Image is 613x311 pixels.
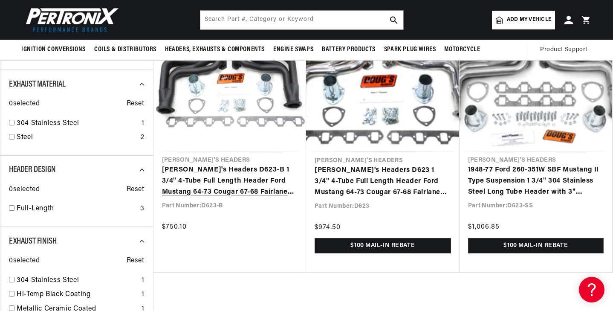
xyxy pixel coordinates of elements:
[384,45,436,54] span: Spark Plug Wires
[162,165,298,198] a: [PERSON_NAME]'s Headers D623-B 1 3/4" 4-Tube Full Length Header Ford Mustang 64-73 Cougar 67-68 F...
[142,275,145,286] div: 1
[9,80,66,89] span: Exhaust Material
[540,45,587,55] span: Product Support
[21,40,90,60] summary: Ignition Conversions
[9,237,56,246] span: Exhaust Finish
[17,289,138,300] a: Hi-Temp Black Coating
[140,203,145,215] div: 3
[21,5,119,35] img: Pertronix
[90,40,161,60] summary: Coils & Distributors
[127,184,145,195] span: Reset
[142,289,145,300] div: 1
[165,45,265,54] span: Headers, Exhausts & Components
[127,99,145,110] span: Reset
[142,118,145,129] div: 1
[17,118,138,129] a: 304 Stainless Steel
[540,40,592,60] summary: Product Support
[444,45,480,54] span: Motorcycle
[322,45,376,54] span: Battery Products
[269,40,318,60] summary: Engine Swaps
[507,16,551,24] span: Add my vehicle
[161,40,269,60] summary: Headers, Exhausts & Components
[9,256,40,267] span: 0 selected
[380,40,440,60] summary: Spark Plug Wires
[9,166,56,174] span: Header Design
[9,99,40,110] span: 0 selected
[385,11,403,29] button: search button
[127,256,145,267] span: Reset
[21,45,86,54] span: Ignition Conversions
[468,165,604,198] a: 1948-77 Ford 260-351W SBF Mustang II Type Suspension 1 3/4" 304 Stainless Steel Long Tube Header ...
[315,165,451,198] a: [PERSON_NAME]'s Headers D623 1 3/4" 4-Tube Full Length Header Ford Mustang 64-73 Cougar 67-68 Fai...
[440,40,484,60] summary: Motorcycle
[200,11,403,29] input: Search Part #, Category or Keyword
[318,40,380,60] summary: Battery Products
[273,45,313,54] span: Engine Swaps
[492,11,555,29] a: Add my vehicle
[17,203,137,215] a: Full-Length
[141,132,145,143] div: 2
[17,275,138,286] a: 304 Stainless Steel
[17,132,137,143] a: Steel
[9,184,40,195] span: 0 selected
[94,45,156,54] span: Coils & Distributors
